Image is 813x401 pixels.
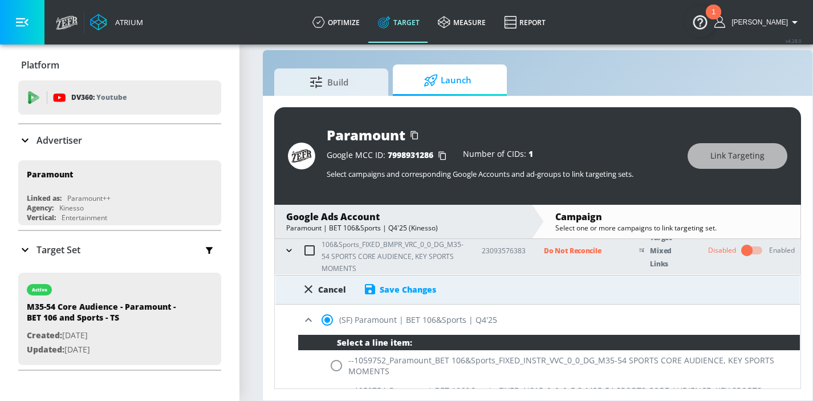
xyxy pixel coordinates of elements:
[555,210,789,223] div: Campaign
[62,213,107,222] div: Entertainment
[298,350,800,380] div: --1059752_Paramount_BET 106&Sports_FIXED_INSTR_VVC_0_0_DG_M35-54 SPORTS CORE AUDIENCE, KEY SPORTS...
[286,68,372,96] span: Build
[302,282,346,296] div: Cancel
[303,2,369,43] a: optimize
[27,193,62,203] div: Linked as:
[67,193,111,203] div: Paramount++
[363,282,436,296] div: Save Changes
[708,245,736,256] div: Disabled
[286,210,520,223] div: Google Ads Account
[90,14,143,31] a: Atrium
[18,49,221,81] div: Platform
[322,226,464,274] p: --1059755_Paramount_BET 106&Sports_FIXED_BMPR_VRC_0_0_DG_M35-54 SPORTS CORE AUDIENCE, KEY SPORTS ...
[18,273,221,365] div: activeM35-54 Core Audience - Paramount - BET 106 and Sports - TSCreated:[DATE]Updated:[DATE]
[18,124,221,156] div: Advertiser
[327,125,405,144] div: Paramount
[27,203,54,213] div: Agency:
[298,335,800,350] div: Select a line item:
[529,148,533,159] span: 1
[27,330,62,341] span: Created:
[96,91,127,103] p: Youtube
[286,223,520,233] div: Paramount | BET 106&Sports | Q4'25 (Kinesso)
[369,2,429,43] a: Target
[650,231,689,270] p: Target Mixed Links
[327,169,676,179] p: Select campaigns and corresponding Google Accounts and ad-groups to link targeting sets.
[18,160,221,225] div: ParamountLinked as:Paramount++Agency:KinessoVertical:Entertainment
[786,38,802,44] span: v 4.28.0
[27,344,64,355] span: Updated:
[388,149,433,160] span: 7998931286
[727,18,788,26] span: login as: Heather.Aleksis@zefr.com
[327,150,452,161] div: Google MCC ID:
[18,231,221,269] div: Target Set
[36,244,80,256] p: Target Set
[495,2,555,43] a: Report
[59,203,84,213] div: Kinesso
[463,150,533,161] div: Number of CIDs:
[27,213,56,222] div: Vertical:
[684,6,716,38] button: Open Resource Center, 1 new notification
[544,244,621,257] p: Do Not Reconcile
[32,287,47,293] div: active
[318,284,346,295] div: Cancel
[18,80,221,115] div: DV360: Youtube
[555,223,789,233] div: Select one or more campaigns to link targeting set.
[36,134,82,147] p: Advertiser
[21,59,59,71] p: Platform
[27,343,186,357] p: [DATE]
[404,67,491,94] span: Launch
[27,169,73,180] div: Paramount
[712,12,716,27] div: 1
[27,301,186,329] div: M35-54 Core Audience - Paramount - BET 106 and Sports - TS
[27,329,186,343] p: [DATE]
[275,305,800,335] div: (SF) Paramount | BET 106&Sports | Q4'25
[111,17,143,27] div: Atrium
[429,2,495,43] a: measure
[482,245,526,257] p: 23093576383
[380,284,436,295] div: Save Changes
[714,15,802,29] button: [PERSON_NAME]
[71,91,127,104] p: DV360:
[275,205,531,238] div: Google Ads AccountParamount | BET 106&Sports | Q4'25 (Kinesso)
[769,245,795,256] div: Enabled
